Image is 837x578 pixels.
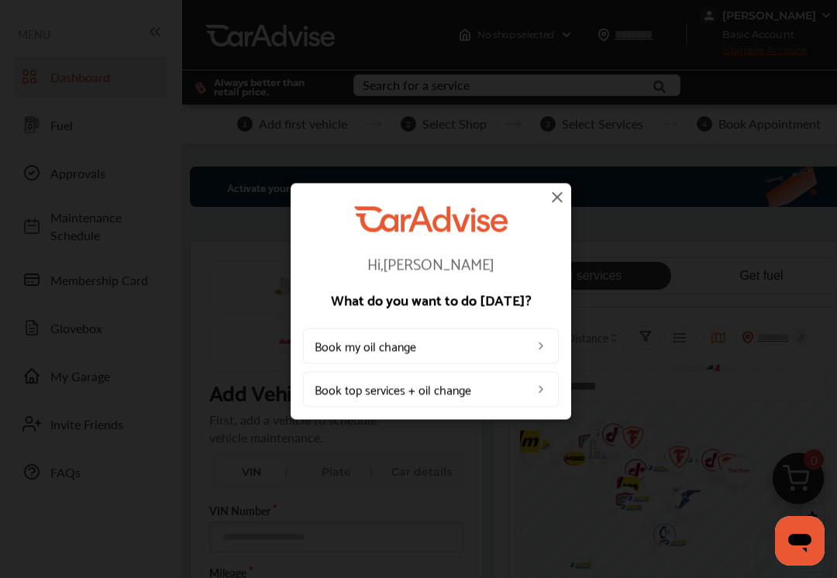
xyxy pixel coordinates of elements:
[303,372,559,408] a: Book top services + oil change
[303,293,559,307] p: What do you want to do [DATE]?
[303,256,559,271] p: Hi, [PERSON_NAME]
[548,188,567,206] img: close-icon.a004319c.svg
[303,329,559,364] a: Book my oil change
[775,516,825,566] iframe: Button to launch messaging window
[535,384,547,396] img: left_arrow_icon.0f472efe.svg
[535,340,547,353] img: left_arrow_icon.0f472efe.svg
[354,206,508,232] img: CarAdvise Logo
